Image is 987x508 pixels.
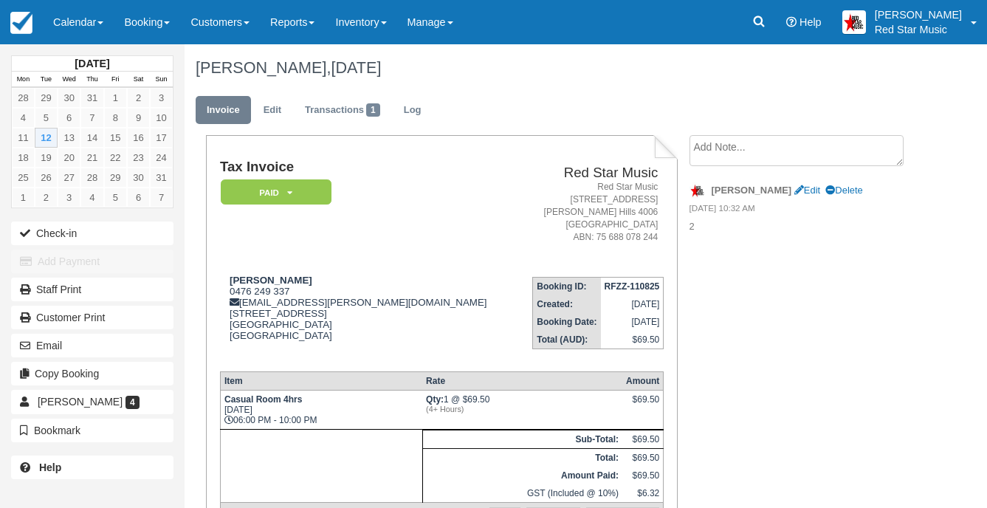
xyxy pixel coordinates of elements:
a: Paid [220,179,326,206]
button: Email [11,334,173,357]
td: $69.50 [622,467,664,484]
td: $69.50 [622,448,664,467]
a: 8 [104,108,127,128]
a: Transactions1 [294,96,391,125]
th: Item [220,371,422,390]
em: [DATE] 10:32 AM [689,202,914,219]
p: [PERSON_NAME] [875,7,962,22]
span: 4 [125,396,140,409]
i: Help [786,17,797,27]
th: Sat [127,72,150,88]
a: 7 [150,188,173,207]
a: Edit [252,96,292,125]
th: Amount [622,371,664,390]
em: Paid [221,179,331,205]
a: Delete [825,185,862,196]
td: [DATE] [601,295,664,313]
td: $69.50 [601,331,664,349]
a: 6 [127,188,150,207]
a: Help [11,456,173,479]
a: 17 [150,128,173,148]
a: 16 [127,128,150,148]
a: 14 [80,128,103,148]
th: Wed [58,72,80,88]
a: Customer Print [11,306,173,329]
a: Invoice [196,96,251,125]
a: 3 [58,188,80,207]
a: 6 [58,108,80,128]
a: 26 [35,168,58,188]
a: 2 [127,88,150,108]
a: 1 [12,188,35,207]
strong: Casual Room 4hrs [224,394,302,405]
a: 4 [80,188,103,207]
a: 12 [35,128,58,148]
strong: RFZZ-110825 [605,281,660,292]
th: Mon [12,72,35,88]
img: A2 [842,10,866,34]
a: 11 [12,128,35,148]
a: 31 [80,88,103,108]
a: [PERSON_NAME] 4 [11,390,173,413]
address: Red Star Music [STREET_ADDRESS] [PERSON_NAME] Hills 4006 [GEOGRAPHIC_DATA] ABN: 75 688 078 244 [523,181,658,244]
b: Help [39,461,61,473]
strong: [DATE] [75,58,109,69]
a: 20 [58,148,80,168]
th: Created: [533,295,601,313]
strong: [PERSON_NAME] [712,185,792,196]
th: Thu [80,72,103,88]
a: 9 [127,108,150,128]
h1: [PERSON_NAME], [196,59,914,77]
a: 5 [35,108,58,128]
a: Log [393,96,433,125]
th: Tue [35,72,58,88]
a: 1 [104,88,127,108]
td: GST (Included @ 10%) [422,484,622,503]
span: [DATE] [331,58,381,77]
th: Booking ID: [533,277,601,295]
button: Check-in [11,222,173,245]
strong: [PERSON_NAME] [230,275,312,286]
a: 4 [12,108,35,128]
a: 13 [58,128,80,148]
a: 21 [80,148,103,168]
a: 19 [35,148,58,168]
td: $6.32 [622,484,664,503]
a: 15 [104,128,127,148]
a: 30 [127,168,150,188]
th: Amount Paid: [422,467,622,484]
a: 24 [150,148,173,168]
a: 31 [150,168,173,188]
a: Staff Print [11,278,173,301]
button: Bookmark [11,419,173,442]
span: Help [799,16,822,28]
a: 30 [58,88,80,108]
th: Rate [422,371,622,390]
h1: Tax Invoice [220,159,517,175]
a: 2 [35,188,58,207]
img: checkfront-main-nav-mini-logo.png [10,12,32,34]
a: 25 [12,168,35,188]
th: Sub-Total: [422,430,622,448]
a: 29 [35,88,58,108]
a: Edit [794,185,820,196]
td: [DATE] [601,313,664,331]
th: Sun [150,72,173,88]
a: 22 [104,148,127,168]
h2: Red Star Music [523,165,658,181]
em: (4+ Hours) [426,405,619,413]
th: Total (AUD): [533,331,601,349]
button: Copy Booking [11,362,173,385]
a: 27 [58,168,80,188]
a: 28 [80,168,103,188]
a: 29 [104,168,127,188]
th: Booking Date: [533,313,601,331]
p: 2 [689,220,914,234]
div: $69.50 [626,394,659,416]
a: 28 [12,88,35,108]
span: 1 [366,103,380,117]
a: 18 [12,148,35,168]
td: [DATE] 06:00 PM - 10:00 PM [220,390,422,429]
button: Add Payment [11,250,173,273]
a: 5 [104,188,127,207]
